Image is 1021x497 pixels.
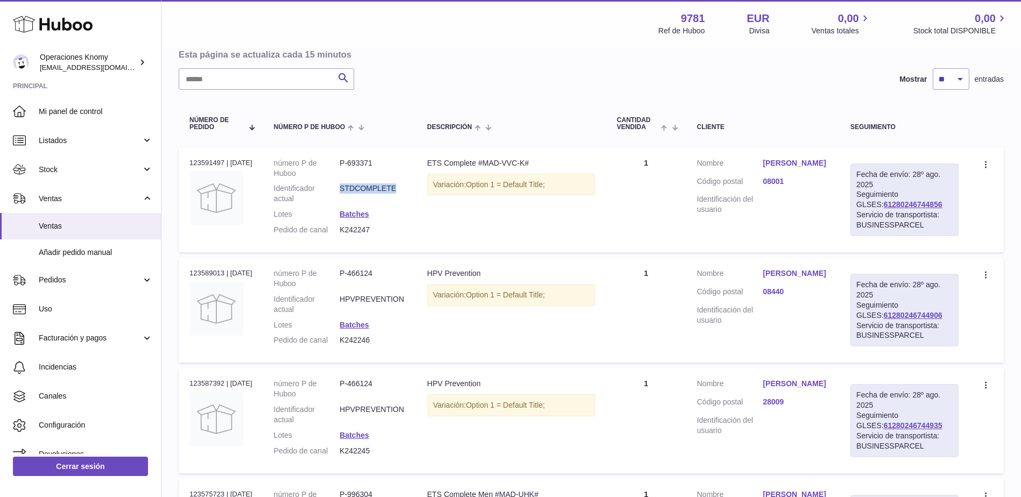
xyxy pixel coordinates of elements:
[850,124,959,131] div: Seguimiento
[189,171,243,225] img: no-photo.jpg
[850,164,959,236] div: Seguimiento GLSES:
[274,430,340,441] dt: Lotes
[856,210,953,230] div: Servicio de transportista: BUSINESSPARCEL
[40,52,137,73] div: Operaciones Knomy
[763,268,829,279] a: [PERSON_NAME]
[913,26,1008,36] span: Stock total DISPONIBLE
[189,282,243,336] img: no-photo.jpg
[763,379,829,389] a: [PERSON_NAME]
[340,158,405,179] dd: P-693371
[975,11,996,26] span: 0,00
[39,333,142,343] span: Facturación y pagos
[40,63,158,72] span: [EMAIL_ADDRESS][DOMAIN_NAME]
[340,294,405,315] dd: HPVPREVENTION
[466,180,545,189] span: Option 1 = Default Title;
[606,258,686,363] td: 1
[39,136,142,146] span: Listados
[179,48,1001,60] h3: Esta página se actualiza cada 15 minutos
[884,421,942,430] a: 61280246744935
[697,194,763,215] dt: Identificación del usuario
[274,268,340,289] dt: número P de Huboo
[427,379,596,389] div: HPV Prevention
[856,280,953,300] div: Fecha de envío: 28º ago. 2025
[763,176,829,187] a: 08001
[39,247,153,258] span: Añadir pedido manual
[697,158,763,171] dt: Nombre
[274,335,340,345] dt: Pedido de canal
[274,124,345,131] span: número P de Huboo
[189,379,252,388] div: 123587392 | [DATE]
[884,200,942,209] a: 61280246744856
[899,74,927,84] label: Mostrar
[189,158,252,168] div: 123591497 | [DATE]
[697,305,763,325] dt: Identificación del usuario
[274,446,340,456] dt: Pedido de canal
[427,174,596,196] div: Variación:
[658,26,705,36] div: Ref de Huboo
[39,449,153,459] span: Devoluciones
[189,117,243,131] span: Número de pedido
[340,321,369,329] a: Batches
[697,268,763,281] dt: Nombre
[975,74,1004,84] span: entradas
[340,431,369,439] a: Batches
[39,275,142,285] span: Pedidos
[39,362,153,372] span: Incidencias
[850,274,959,346] div: Seguimiento GLSES:
[274,320,340,330] dt: Lotes
[274,225,340,235] dt: Pedido de canal
[274,158,340,179] dt: número P de Huboo
[747,11,770,26] strong: EUR
[617,117,658,131] span: Cantidad vendida
[427,158,596,168] div: ETS Complete #MAD-VVC-K#
[274,404,340,425] dt: Identificador actual
[913,11,1008,36] a: 0,00 Stock total DISPONIBLE
[466,290,545,299] span: Option 1 = Default Title;
[340,379,405,399] dd: P-466124
[606,147,686,252] td: 1
[427,268,596,279] div: HPV Prevention
[340,225,405,235] dd: K242247
[850,384,959,457] div: Seguimiento GLSES:
[763,397,829,407] a: 28009
[274,379,340,399] dt: número P de Huboo
[340,404,405,425] dd: HPVPREVENTION
[697,379,763,392] dt: Nombre
[340,335,405,345] dd: K242246
[884,311,942,319] a: 61280246744906
[340,183,405,204] dd: STDCOMPLETE
[39,194,142,204] span: Ventas
[812,26,871,36] span: Ventas totales
[427,284,596,306] div: Variación:
[763,287,829,297] a: 08440
[606,368,686,473] td: 1
[340,268,405,289] dd: P-466124
[427,124,472,131] span: Descripción
[838,11,859,26] span: 0,00
[39,221,153,231] span: Ventas
[856,390,953,410] div: Fecha de envío: 28º ago. 2025
[39,420,153,430] span: Configuración
[274,183,340,204] dt: Identificador actual
[856,169,953,190] div: Fecha de envío: 28º ago. 2025
[812,11,871,36] a: 0,00 Ventas totales
[39,165,142,175] span: Stock
[427,394,596,416] div: Variación:
[274,209,340,219] dt: Lotes
[39,106,153,117] span: Mi panel de control
[340,210,369,218] a: Batches
[13,457,148,476] a: Cerrar sesión
[697,415,763,436] dt: Identificación del usuario
[340,446,405,456] dd: K242245
[856,431,953,451] div: Servicio de transportista: BUSINESSPARCEL
[681,11,705,26] strong: 9781
[189,392,243,446] img: no-photo.jpg
[697,287,763,300] dt: Código postal
[763,158,829,168] a: [PERSON_NAME]
[274,294,340,315] dt: Identificador actual
[697,176,763,189] dt: Código postal
[39,304,153,314] span: Uso
[466,401,545,409] span: Option 1 = Default Title;
[39,391,153,401] span: Canales
[749,26,770,36] div: Divisa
